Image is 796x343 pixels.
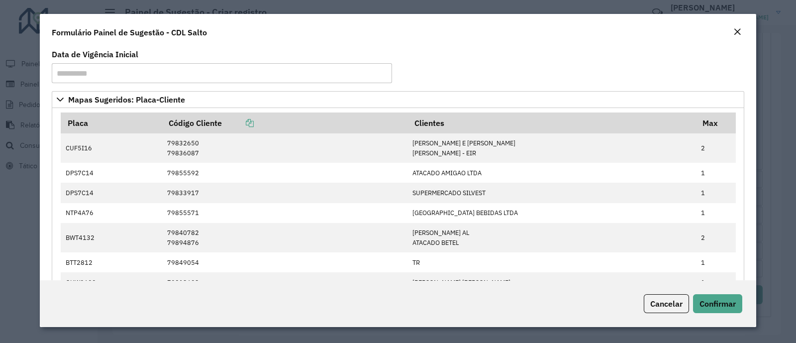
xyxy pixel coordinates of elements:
[68,96,185,104] span: Mapas Sugeridos: Placa-Cliente
[162,113,407,133] th: Código Cliente
[52,91,744,108] a: Mapas Sugeridos: Placa-Cliente
[162,252,407,272] td: 79849054
[61,113,162,133] th: Placa
[162,223,407,252] td: 79840782 79894876
[407,183,696,203] td: SUPERMERCADO SILVEST
[407,252,696,272] td: TR
[407,133,696,163] td: [PERSON_NAME] E [PERSON_NAME] [PERSON_NAME] - EIR
[730,26,744,39] button: Close
[407,272,696,292] td: [PERSON_NAME] [PERSON_NAME]
[52,48,138,60] label: Data de Vigência Inicial
[699,299,736,309] span: Confirmar
[693,294,742,313] button: Confirmar
[61,252,162,272] td: BTT2812
[696,223,736,252] td: 2
[644,294,689,313] button: Cancelar
[696,203,736,223] td: 1
[52,26,207,38] h4: Formulário Painel de Sugestão - CDL Salto
[696,252,736,272] td: 1
[61,133,162,163] td: CUF5I16
[162,183,407,203] td: 79833917
[61,223,162,252] td: BWT4132
[162,203,407,223] td: 79855571
[162,163,407,183] td: 79855592
[696,133,736,163] td: 2
[61,183,162,203] td: DPS7C14
[222,118,254,128] a: Copiar
[162,272,407,292] td: 79813602
[407,203,696,223] td: [GEOGRAPHIC_DATA] BEBIDAS LTDA
[61,203,162,223] td: NTP4A76
[61,272,162,292] td: QUW9690
[162,133,407,163] td: 79832650 79836087
[650,299,683,309] span: Cancelar
[696,183,736,203] td: 1
[61,163,162,183] td: DPS7C14
[407,223,696,252] td: [PERSON_NAME] AL ATACADO BETEL
[696,163,736,183] td: 1
[733,28,741,36] em: Fechar
[696,272,736,292] td: 1
[407,113,696,133] th: Clientes
[696,113,736,133] th: Max
[407,163,696,183] td: ATACADO AMIGAO LTDA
